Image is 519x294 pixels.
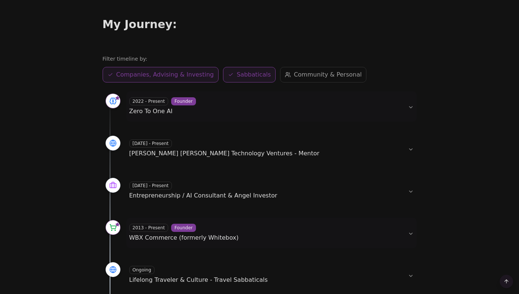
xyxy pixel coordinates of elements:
[129,234,239,241] span: WBX Commerce (formerly Whitebox)
[129,224,169,232] span: 2013 - Present
[129,276,268,283] span: Lifelong Traveler & Culture - Travel Sabbaticals
[126,260,417,290] button: OngoingLifelong Traveler & Culture - Travel Sabbaticals
[106,178,120,193] div: Toggle Entrepreneurship / AI Consultant & Angel Investor section
[171,224,196,232] span: Founder
[223,67,276,82] button: Sabbaticals
[500,275,513,288] button: Scroll to top
[129,150,320,157] span: [PERSON_NAME] [PERSON_NAME] Technology Ventures - Mentor
[106,136,120,151] div: Toggle Johns Hopkins Technology Ventures - Mentor section
[129,108,173,115] span: Zero To One AI
[280,67,366,82] button: Community & Personal
[294,70,362,79] span: Community & Personal
[129,182,172,190] span: [DATE] - Present
[126,218,417,248] button: 2013 - PresentFounderWBX Commerce (formerly Whitebox)
[106,220,120,235] div: Toggle WBX Commerce (formerly Whitebox) section
[126,176,417,206] button: [DATE] - PresentEntrepreneurship / AI Consultant & Angel Investor
[103,17,417,31] h2: My Journey:
[129,97,169,105] span: 2022 - Present
[237,70,271,79] span: Sabbaticals
[126,134,417,164] button: [DATE] - Present[PERSON_NAME] [PERSON_NAME] Technology Ventures - Mentor
[129,139,172,148] span: [DATE] - Present
[129,192,277,199] span: Entrepreneurship / AI Consultant & Angel Investor
[171,97,196,105] span: Founder
[103,67,219,82] button: Companies, Advising & Investing
[126,91,417,122] button: 2022 - PresentFounderZero To One AI
[106,94,120,108] div: Toggle Zero To One AI section
[116,70,214,79] span: Companies, Advising & Investing
[129,266,155,274] span: Ongoing
[103,55,417,62] label: Filter timeline by:
[106,262,120,277] div: Toggle Lifelong Traveler & Culture - Travel Sabbaticals section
